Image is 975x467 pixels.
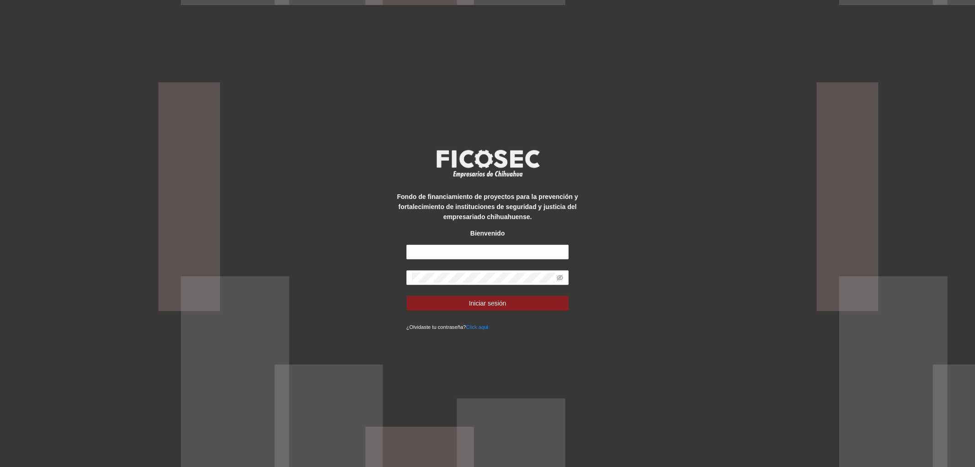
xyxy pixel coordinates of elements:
img: logo [431,147,545,181]
button: Iniciar sesión [406,296,569,311]
a: Click aqui [466,324,488,330]
span: eye-invisible [557,274,563,281]
strong: Fondo de financiamiento de proyectos para la prevención y fortalecimiento de instituciones de seg... [397,193,578,220]
span: Iniciar sesión [469,298,506,308]
strong: Bienvenido [470,230,505,237]
small: ¿Olvidaste tu contraseña? [406,324,488,330]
